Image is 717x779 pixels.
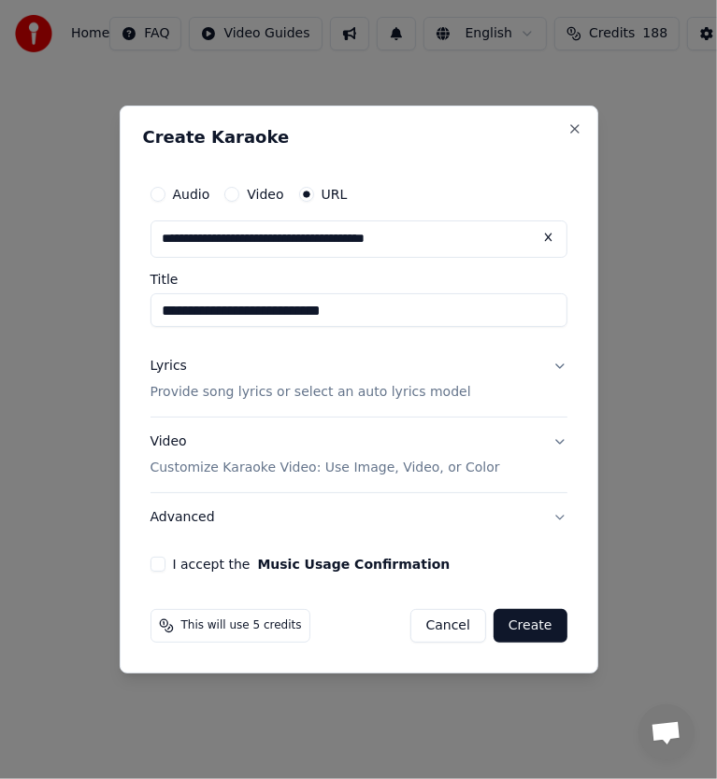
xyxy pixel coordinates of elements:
label: I accept the [173,558,451,571]
button: LyricsProvide song lyrics or select an auto lyrics model [151,342,567,417]
p: Customize Karaoke Video: Use Image, Video, or Color [151,459,500,477]
div: Lyrics [151,357,187,375]
button: Advanced [151,493,567,542]
span: This will use 5 credits [181,618,302,633]
button: Create [494,609,567,643]
p: Provide song lyrics or select an auto lyrics model [151,383,471,402]
label: URL [322,188,348,201]
label: Video [247,188,283,201]
h2: Create Karaoke [143,129,575,146]
button: I accept the [257,558,450,571]
div: Video [151,432,500,477]
button: VideoCustomize Karaoke Video: Use Image, Video, or Color [151,418,567,492]
label: Title [151,273,567,286]
button: Cancel [410,609,486,643]
label: Audio [173,188,210,201]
